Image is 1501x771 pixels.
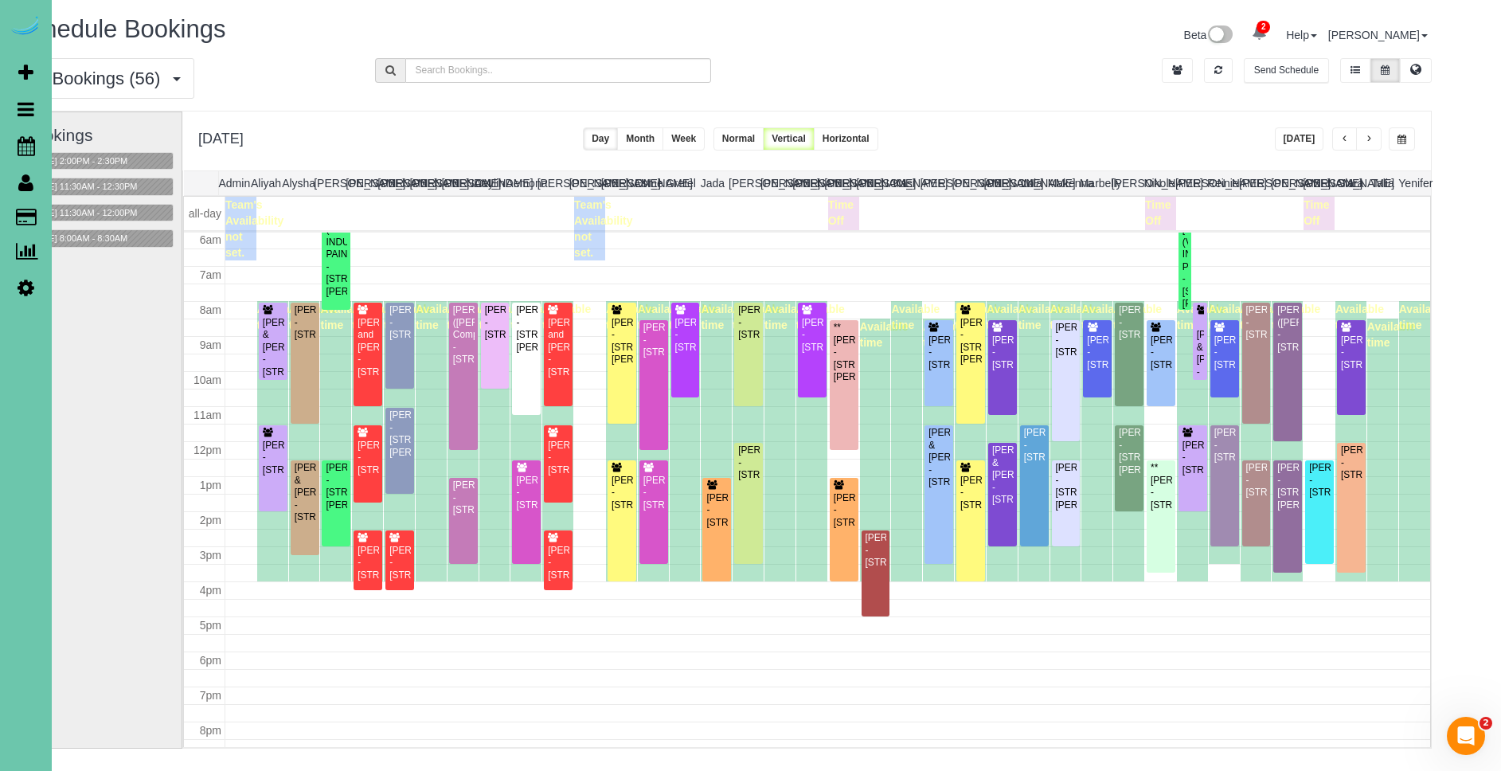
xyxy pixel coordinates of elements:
[792,171,824,195] th: [PERSON_NAME]
[1239,171,1271,195] th: [PERSON_NAME]
[1050,303,1099,331] span: Available time
[1245,462,1268,499] div: [PERSON_NAME] - [STREET_ADDRESS]
[617,127,663,151] button: Month
[1112,171,1143,195] th: [PERSON_NAME]
[574,198,632,259] span: Team's Availability not set.
[389,409,411,459] div: [PERSON_NAME] - [STREET_ADDRESS][PERSON_NAME]
[218,171,250,195] th: Admin
[1447,717,1485,755] iframe: Intercom live chat
[448,303,496,331] span: Available time
[1398,171,1430,195] th: Yenifer
[923,320,971,349] span: Available time
[987,303,1035,331] span: Available time
[262,317,284,378] div: [PERSON_NAME] & [PERSON_NAME] - [STREET_ADDRESS]
[1480,717,1492,730] span: 2
[674,317,697,354] div: [PERSON_NAME] - [STREET_ADDRESS]
[200,689,221,702] span: 7pm
[633,171,665,195] th: Esme
[452,304,475,366] div: [PERSON_NAME] ([PERSON_NAME]) Comp - [STREET_ADDRESS]
[346,171,377,195] th: [PERSON_NAME]
[991,335,1014,371] div: [PERSON_NAME] - [STREET_ADDRESS]
[1184,29,1233,41] a: Beta
[320,303,369,331] span: Available time
[1196,329,1204,390] div: [PERSON_NAME] & [PERSON_NAME] - [STREET_ADDRESS]
[701,303,749,331] span: Available time
[643,475,665,511] div: [PERSON_NAME] - [STREET_ADDRESS]
[991,444,1014,506] div: [PERSON_NAME] & [PERSON_NAME] - [STREET_ADDRESS]
[1113,303,1162,331] span: Available time
[737,444,760,481] div: [PERSON_NAME] - [STREET_ADDRESS]
[25,178,143,195] button: [DATE] 11:30AM - 12:30PM
[282,171,314,195] th: Alysha
[583,127,618,151] button: Day
[865,532,887,569] div: [PERSON_NAME] - [STREET_ADDRESS]
[1081,303,1130,331] span: Available time
[193,374,221,386] span: 10am
[1272,303,1320,331] span: Available time
[314,171,346,195] th: [PERSON_NAME]
[1016,171,1048,195] th: Lola
[638,303,686,331] span: Available time
[28,68,168,88] span: All Bookings (56)
[920,171,952,195] th: [PERSON_NAME]
[479,303,528,331] span: Available time
[200,584,221,597] span: 4pm
[888,171,920,195] th: Kasi
[325,462,347,511] div: [PERSON_NAME] - [STREET_ADDRESS][PERSON_NAME]
[389,304,411,341] div: [PERSON_NAME] - [STREET_ADDRESS]
[1303,171,1335,195] th: [PERSON_NAME]
[860,320,909,349] span: Available time
[737,304,760,341] div: [PERSON_NAME] - [STREET_ADDRESS]
[729,171,760,195] th: [PERSON_NAME]
[1214,427,1236,464] div: [PERSON_NAME] - [STREET_ADDRESS]
[665,171,697,195] th: Gretel
[1241,303,1289,331] span: Available time
[352,303,401,331] span: Available time
[14,15,225,43] span: Schedule Bookings
[763,127,815,151] button: Vertical
[200,724,221,737] span: 8pm
[200,479,221,491] span: 1pm
[1275,127,1324,151] button: [DATE]
[200,619,221,632] span: 5pm
[1143,171,1175,195] th: Nikole
[1244,16,1275,51] a: 2
[377,171,409,195] th: [PERSON_NAME]
[200,514,221,526] span: 2pm
[960,475,982,511] div: [PERSON_NAME] - [STREET_ADDRESS]
[1244,58,1329,83] button: Send Schedule
[984,171,1016,195] th: [PERSON_NAME]
[193,409,221,421] span: 11am
[441,171,473,195] th: [PERSON_NAME]
[663,127,705,151] button: Week
[928,335,950,371] div: [PERSON_NAME] - [STREET_ADDRESS]
[1271,171,1303,195] th: [PERSON_NAME]
[952,171,983,195] th: [PERSON_NAME]
[1086,335,1108,371] div: [PERSON_NAME] - [STREET_ADDRESS]
[1257,21,1270,33] span: 2
[1209,303,1257,331] span: Available time
[10,16,41,38] img: Automaid Logo
[814,127,878,151] button: Horizontal
[928,427,950,488] div: [PERSON_NAME] & [PERSON_NAME] - [STREET_ADDRESS]
[1399,303,1448,331] span: Available time
[643,322,665,358] div: [PERSON_NAME] - [STREET_ADDRESS]
[200,339,221,351] span: 9am
[357,317,379,378] div: [PERSON_NAME] and [PERSON_NAME] - [STREET_ADDRESS]
[1286,29,1317,41] a: Help
[1182,440,1204,476] div: [PERSON_NAME] - [STREET_ADDRESS]
[1367,320,1416,349] span: Available time
[1048,171,1080,195] th: Makenna
[547,317,569,378] div: [PERSON_NAME] and [PERSON_NAME] - [STREET_ADDRESS]
[1175,171,1207,195] th: [PERSON_NAME]
[537,171,569,195] th: [PERSON_NAME]
[601,171,633,195] th: [PERSON_NAME]
[1214,335,1236,371] div: [PERSON_NAME] - [STREET_ADDRESS]
[484,304,506,341] div: [PERSON_NAME] - [STREET_ADDRESS]
[1206,25,1233,46] img: New interface
[1207,171,1239,195] th: Reinier
[891,303,940,331] span: Available time
[510,303,559,331] span: Available time
[1118,427,1140,476] div: [PERSON_NAME] - [STREET_ADDRESS][PERSON_NAME]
